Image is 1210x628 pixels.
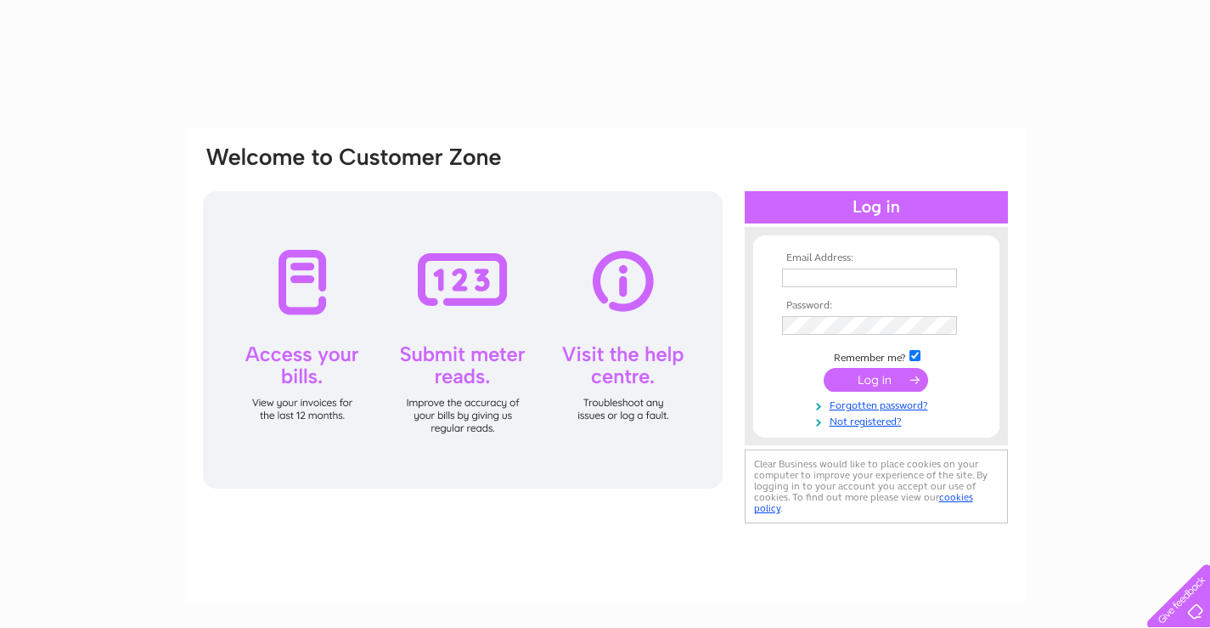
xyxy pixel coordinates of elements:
[778,252,975,264] th: Email Address:
[782,412,975,428] a: Not registered?
[778,348,975,365] td: Remember me?
[824,368,928,392] input: Submit
[754,491,973,514] a: cookies policy
[782,396,975,412] a: Forgotten password?
[745,450,1008,523] div: Clear Business would like to place cookies on your computer to improve your experience of the sit...
[778,300,975,312] th: Password:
